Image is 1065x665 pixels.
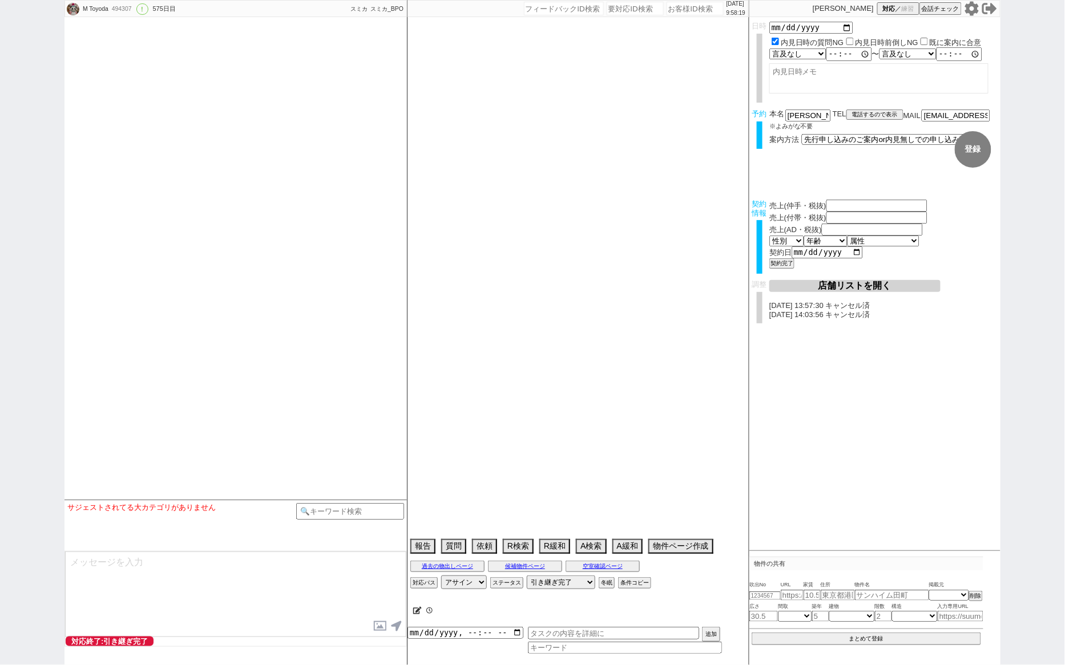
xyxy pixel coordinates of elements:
button: 電話するので表示 [846,110,903,120]
span: スミカ [350,6,368,12]
button: 過去の物出しページ [410,561,485,572]
button: 対応／練習 [877,2,919,15]
input: タスクの内容を詳細に [528,627,699,639]
span: 日時 [752,22,767,30]
input: https://suumo.jp/chintai/jnc_000022489271 [781,590,804,601]
button: ステータス [490,577,523,589]
button: 追加 [702,627,720,642]
span: 階数 [875,602,892,611]
div: 売上(仲手・税抜) [769,200,998,212]
div: 売上(付帯・税抜) [769,212,998,224]
span: URL [781,581,804,590]
span: 入力専用URL [938,602,983,611]
button: 店舗リストを開く [769,280,941,292]
div: M Toyoda [81,5,108,14]
button: R緩和 [539,539,570,554]
span: 本名 [769,110,784,121]
span: 広さ [749,602,778,611]
div: 契約日 [769,246,998,258]
input: 2 [875,611,892,622]
span: スミカ_BPO [370,6,404,12]
button: 依頼 [472,539,497,554]
div: ! [136,3,148,15]
button: 冬眠 [599,577,615,589]
p: 9:58:19 [727,9,745,18]
button: 空室確認ページ [566,561,640,572]
input: 要対応ID検索 [607,2,664,15]
button: 物件ページ作成 [648,539,713,554]
button: 条件コピー [618,577,651,589]
p: [PERSON_NAME] [813,4,874,13]
span: 建物 [829,602,875,611]
button: まとめて登録 [752,632,981,645]
span: 対応終了:引き継ぎ完了 [66,636,154,646]
button: A緩和 [612,539,643,554]
span: TEL [833,110,846,118]
div: 売上(AD・税抜) [769,224,998,236]
input: 🔍キーワード検索 [296,503,404,520]
span: 築年 [812,602,829,611]
span: 間取 [778,602,812,611]
p: 物件の共有 [749,557,983,570]
span: 会話チェック [922,5,959,13]
span: 掲載元 [929,581,945,590]
span: 対応 [883,5,895,13]
span: 吹出No [749,581,781,590]
span: 家賃 [804,581,821,590]
span: MAIL [903,111,921,120]
button: 登録 [955,131,991,168]
div: 575日目 [153,5,176,14]
input: キーワード [528,642,722,654]
button: R検索 [503,539,534,554]
input: 1234567 [749,591,781,600]
input: サンハイム田町 [855,590,929,601]
p: [DATE] 13:57:30 キャンセル済 [769,301,998,310]
span: 案内方法 [769,135,799,144]
div: サジェストされてる大カテゴリがありません [67,503,296,512]
label: 既に案内に合意 [930,38,982,47]
input: https://suumo.jp/chintai/jnc_000022489271 [938,611,983,622]
button: 報告 [410,539,435,554]
div: 494307 [108,5,134,14]
button: 契約完了 [769,258,794,269]
input: 10.5 [804,590,821,601]
span: 調整 [752,280,767,289]
span: 物件名 [855,581,929,590]
span: 住所 [821,581,855,590]
button: 対応パス [410,577,438,589]
div: 〜 [769,47,998,61]
input: 30.5 [749,611,778,622]
img: 0hWf7mkIhYCEkaFCCI_Od2NmpECyM5ZVFbMyZPKCccVHpwd08eZHoQL31HUnAndB9KNHZPLSpEXn4WB38vBEL0fR0kVn4jIEk... [67,3,79,15]
input: 5 [812,611,829,622]
span: 構造 [892,602,938,611]
button: 候補物件ページ [488,561,562,572]
label: 内見日時の質問NG [781,38,844,47]
p: [DATE] 14:03:56 キャンセル済 [769,310,998,319]
input: フィードバックID検索 [524,2,604,15]
button: 質問 [441,539,466,554]
label: 内見日時前倒しNG [856,38,919,47]
input: お客様ID検索 [667,2,724,15]
input: 東京都港区海岸３ [821,590,855,601]
span: 予約 [752,110,767,118]
button: A検索 [576,539,606,554]
button: 会話チェック [919,2,962,15]
span: 契約情報 [752,200,767,217]
button: 削除 [969,591,983,601]
span: ※よみがな不要 [769,123,813,129]
span: 練習 [902,5,914,13]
